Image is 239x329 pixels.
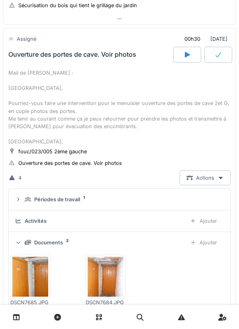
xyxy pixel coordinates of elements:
[34,239,63,246] div: Documents
[25,217,47,225] div: Activités
[183,235,224,250] div: Ajouter
[12,192,227,207] summary: Périodes de travail1
[184,35,200,43] div: 00h30
[12,214,227,228] summary: ActivitésAjouter
[88,257,123,297] img: b36daeq542h1obhbmocf6i7xr42h
[8,69,231,146] div: Mail de [PERSON_NAME] : [GEOGRAPHIC_DATA], Pourriez-vous faire une intervention pour le menuisier...
[18,159,122,167] div: Ouverture des portes de cave. Voir photos
[18,148,87,155] div: fouc/023/005 2ème gauche
[180,170,231,185] div: Actions
[34,196,80,203] div: Périodes de travail
[8,51,136,58] div: Ouverture des portes de cave. Voir photos
[86,299,125,306] div: DSCN7684.JPG
[183,214,224,228] div: Ajouter
[10,299,50,306] div: DSCN7685.JPG
[12,235,227,250] summary: Documents2Ajouter
[12,257,48,297] img: qmp0644r10dzhnhrqwfpade8g02i
[17,35,36,43] div: Assigné
[18,174,22,182] div: 4
[178,32,231,46] div: [DATE]
[18,2,137,9] div: Sécurisation du bois qui tient le grillage du jardin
